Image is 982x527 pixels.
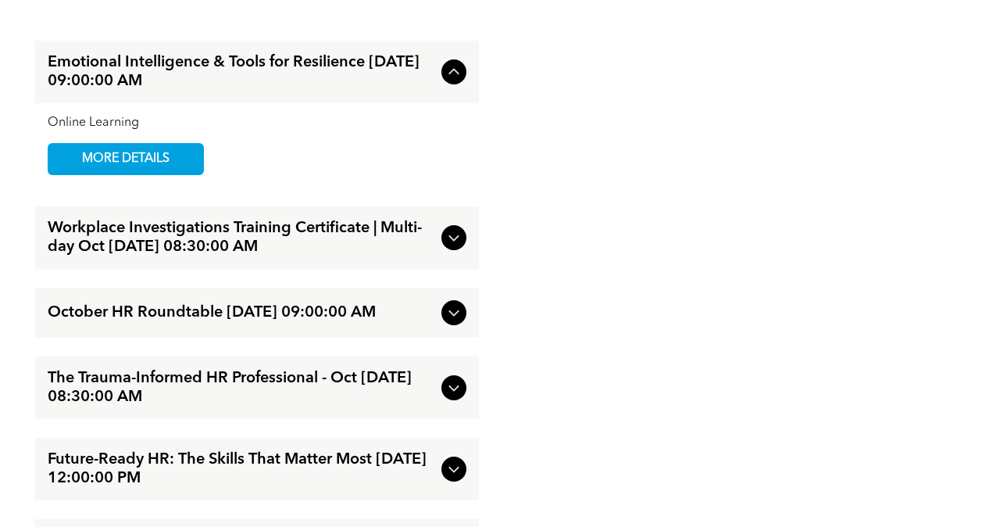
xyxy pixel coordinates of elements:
[48,116,466,131] div: Online Learning
[64,144,187,174] span: MORE DETAILS
[48,369,435,407] span: The Trauma-Informed HR Professional - Oct [DATE] 08:30:00 AM
[48,143,204,175] a: MORE DETAILS
[48,303,435,322] span: October HR Roundtable [DATE] 09:00:00 AM
[48,219,435,256] span: Workplace Investigations Training Certificate | Multi-day Oct [DATE] 08:30:00 AM
[48,53,435,91] span: Emotional Intelligence & Tools for Resilience [DATE] 09:00:00 AM
[48,450,435,488] span: Future-Ready HR: The Skills That Matter Most [DATE] 12:00:00 PM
